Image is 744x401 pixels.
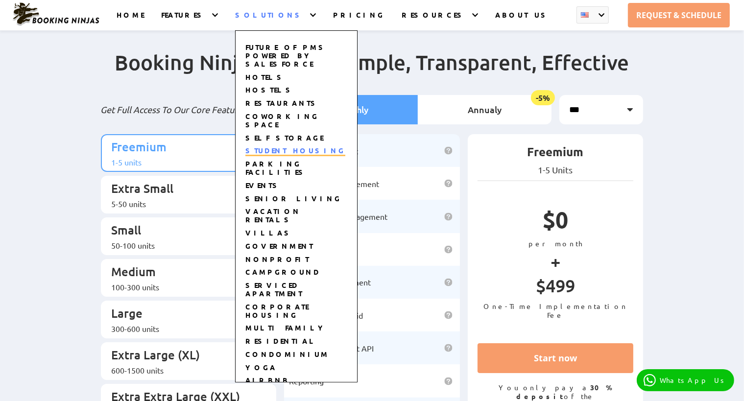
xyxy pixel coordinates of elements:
p: Freemium [112,139,256,157]
p: WhatsApp Us [660,376,727,384]
div: 100-300 units [112,282,256,292]
span: -5% [531,90,555,105]
a: RESIDENTIAL [245,336,317,347]
a: RESTAURANTS [245,98,319,109]
img: help icon [444,179,453,188]
a: PARKING FACILITIES [245,159,307,178]
a: CONDOMINIUM [245,350,329,360]
a: SOLUTIONS [235,10,304,30]
a: HOSTELS [245,85,294,95]
a: MULTI FAMILY [245,323,327,333]
a: COWORKING SPACE [245,112,319,130]
a: NONPROFIT [245,255,309,265]
img: help icon [444,245,453,254]
a: HOTELS [245,72,286,83]
img: help icon [444,212,453,221]
a: GOVERNMENT [245,241,313,252]
p: Medium [112,264,256,282]
p: 1-5 Units [478,165,634,175]
img: help icon [444,344,453,352]
a: PRICING [333,10,384,30]
div: 300-600 units [112,324,256,333]
p: Large [112,306,256,324]
a: CAMPGROUND [245,267,320,278]
a: VACATION RENTALS [245,207,301,225]
a: Start now [478,343,634,373]
a: AIRBNB [245,376,289,386]
a: FEATURES [161,10,206,30]
a: RESOURCES [402,10,466,30]
img: help icon [444,311,453,319]
a: CORPORATE HOUSING [245,302,309,321]
a: ABOUT US [495,10,550,30]
p: One-Time Implementation Fee [478,302,634,319]
li: Annualy [418,95,552,124]
a: SELF STORAGE [245,133,323,143]
div: 5-50 units [112,199,256,209]
a: VILLAS [245,228,293,238]
a: Future of PMS Powered by Salesforce [245,43,327,70]
a: HOME [117,10,144,30]
p: + [478,248,634,275]
a: EVENTS [245,181,281,191]
p: $499 [478,275,634,302]
p: Get Full Access To Our Core Features [101,104,277,116]
p: Extra Large (XL) [112,347,256,365]
img: help icon [444,278,453,286]
h2: Booking Ninjas Pricing: Simple, Transparent, Effective [101,49,644,95]
a: WhatsApp Us [637,369,734,391]
p: Small [112,222,256,240]
a: STUDENT HOUSING [245,146,345,156]
p: per month [478,239,634,248]
div: 600-1500 units [112,365,256,375]
div: 50-100 units [112,240,256,250]
img: help icon [444,377,453,385]
a: YOGA [245,363,277,373]
p: Extra Small [112,181,256,199]
a: SENIOR LIVING [245,194,341,204]
div: 1-5 units [112,157,256,167]
strong: 30% deposit [516,383,613,401]
a: SERVICED APARTMENT [245,281,302,299]
p: Freemium [478,144,634,165]
p: $0 [478,205,634,239]
img: help icon [444,146,453,155]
